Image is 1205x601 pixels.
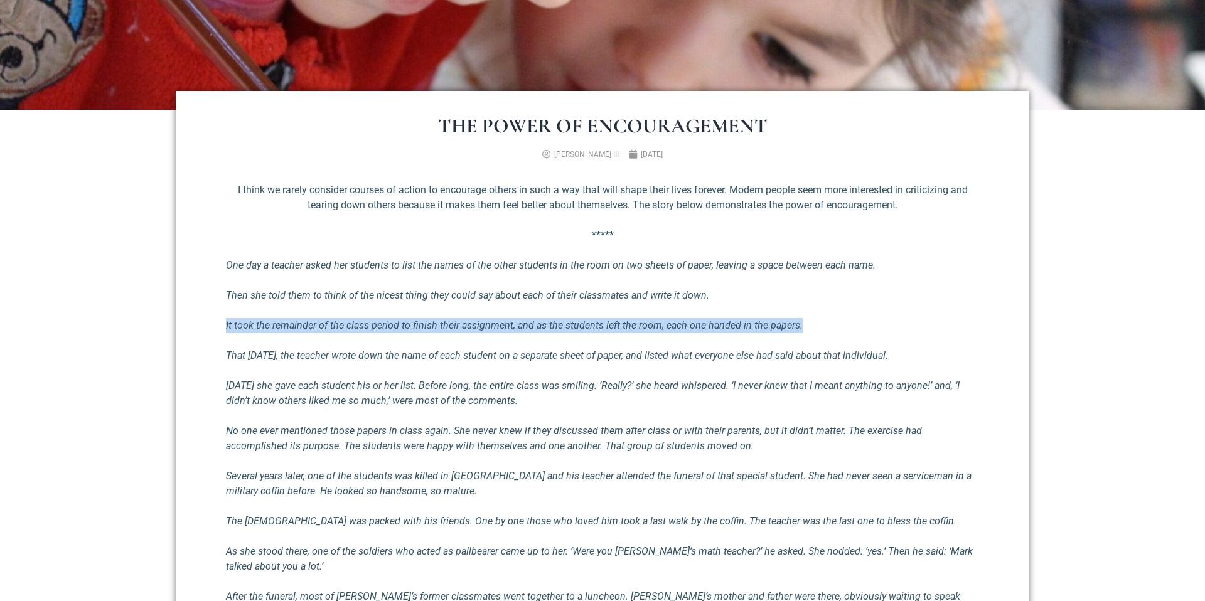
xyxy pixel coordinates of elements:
time: [DATE] [641,150,663,159]
em: It took the remainder of the class period to finish their assignment, and as the students left th... [226,319,803,331]
em: Several years later, one of the students was killed in [GEOGRAPHIC_DATA] and his teacher attended... [226,470,972,497]
p: I think we rarely consider courses of action to encourage others in such a way that will shape th... [226,183,979,213]
em: No one ever mentioned those papers in class again. She never knew if they discussed them after cl... [226,425,922,452]
em: As she stood there, one of the soldiers who acted as pallbearer came up to her. ‘Were you [PERSON... [226,545,973,572]
h1: The Power of Encouragement [226,116,979,136]
em: Then she told them to think of the nicest thing they could say about each of their classmates and... [226,289,709,301]
em: That [DATE], the teacher wrote down the name of each student on a separate sheet of paper, and li... [226,349,888,361]
em: One day a teacher asked her students to list the names of the other students in the room on two s... [226,259,876,271]
em: The [DEMOGRAPHIC_DATA] was packed with his friends. One by one those who loved him took a last wa... [226,515,956,527]
span: [PERSON_NAME] III [554,150,619,159]
a: [DATE] [629,149,663,160]
em: [DATE] she gave each student his or her list. Before long, the entire class was smiling. ‘Really?... [226,380,960,407]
